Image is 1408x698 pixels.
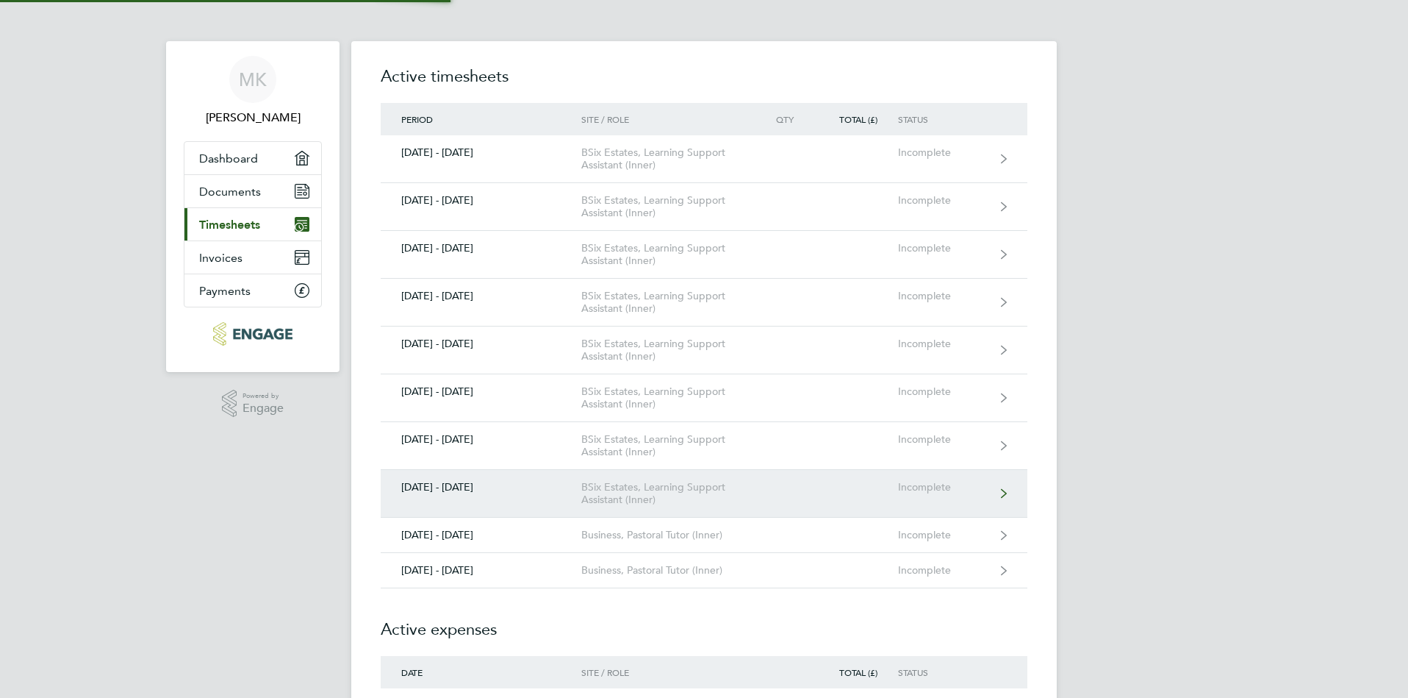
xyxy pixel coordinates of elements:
[581,338,750,363] div: BSix Estates, Learning Support Assistant (Inner)
[581,481,750,506] div: BSix Estates, Learning Support Assistant (Inner)
[381,279,1027,327] a: [DATE] - [DATE]BSix Estates, Learning Support Assistant (Inner)Incomplete
[381,135,1027,183] a: [DATE] - [DATE]BSix Estates, Learning Support Assistant (Inner)Incomplete
[381,231,1027,279] a: [DATE] - [DATE]BSix Estates, Learning Support Assistant (Inner)Incomplete
[814,667,898,677] div: Total (£)
[581,114,750,124] div: Site / Role
[184,175,321,207] a: Documents
[898,481,988,494] div: Incomplete
[184,208,321,241] a: Timesheets
[898,242,988,254] div: Incomplete
[381,338,581,350] div: [DATE] - [DATE]
[401,113,433,125] span: Period
[381,290,581,302] div: [DATE] - [DATE]
[581,433,750,458] div: BSix Estates, Learning Support Assistant (Inner)
[381,242,581,254] div: [DATE] - [DATE]
[581,667,750,677] div: Site / Role
[898,564,988,577] div: Incomplete
[581,564,750,577] div: Business, Pastoral Tutor (Inner)
[581,290,750,315] div: BSix Estates, Learning Support Assistant (Inner)
[184,241,321,274] a: Invoices
[581,385,750,410] div: BSix Estates, Learning Support Assistant (Inner)
[381,481,581,494] div: [DATE] - [DATE]
[898,194,988,207] div: Incomplete
[381,564,581,577] div: [DATE] - [DATE]
[381,146,581,159] div: [DATE] - [DATE]
[243,402,284,415] span: Engage
[581,194,750,219] div: BSix Estates, Learning Support Assistant (Inner)
[898,146,988,159] div: Incomplete
[381,65,1027,103] h2: Active timesheets
[581,242,750,267] div: BSix Estates, Learning Support Assistant (Inner)
[581,146,750,171] div: BSix Estates, Learning Support Assistant (Inner)
[581,529,750,541] div: Business, Pastoral Tutor (Inner)
[239,70,267,89] span: MK
[213,322,292,346] img: morganhunt-logo-retina.png
[898,338,988,350] div: Incomplete
[381,518,1027,553] a: [DATE] - [DATE]Business, Pastoral Tutor (Inner)Incomplete
[898,114,988,124] div: Status
[381,433,581,446] div: [DATE] - [DATE]
[199,218,260,232] span: Timesheets
[814,114,898,124] div: Total (£)
[184,322,322,346] a: Go to home page
[898,385,988,398] div: Incomplete
[381,374,1027,422] a: [DATE] - [DATE]BSix Estates, Learning Support Assistant (Inner)Incomplete
[184,109,322,127] span: Moliha Khatun
[381,422,1027,470] a: [DATE] - [DATE]BSix Estates, Learning Support Assistant (Inner)Incomplete
[381,194,581,207] div: [DATE] - [DATE]
[381,327,1027,374] a: [DATE] - [DATE]BSix Estates, Learning Support Assistant (Inner)Incomplete
[199,251,243,265] span: Invoices
[199,185,261,199] span: Documents
[381,529,581,541] div: [DATE] - [DATE]
[898,667,988,677] div: Status
[199,152,258,165] span: Dashboard
[750,114,814,124] div: Qty
[381,183,1027,231] a: [DATE] - [DATE]BSix Estates, Learning Support Assistant (Inner)Incomplete
[184,274,321,307] a: Payments
[898,529,988,541] div: Incomplete
[243,390,284,402] span: Powered by
[898,290,988,302] div: Incomplete
[381,588,1027,656] h2: Active expenses
[184,142,321,174] a: Dashboard
[199,284,251,298] span: Payments
[381,667,581,677] div: Date
[381,553,1027,588] a: [DATE] - [DATE]Business, Pastoral Tutor (Inner)Incomplete
[184,56,322,127] a: MK[PERSON_NAME]
[222,390,284,418] a: Powered byEngage
[166,41,340,372] nav: Main navigation
[381,385,581,398] div: [DATE] - [DATE]
[898,433,988,446] div: Incomplete
[381,470,1027,518] a: [DATE] - [DATE]BSix Estates, Learning Support Assistant (Inner)Incomplete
